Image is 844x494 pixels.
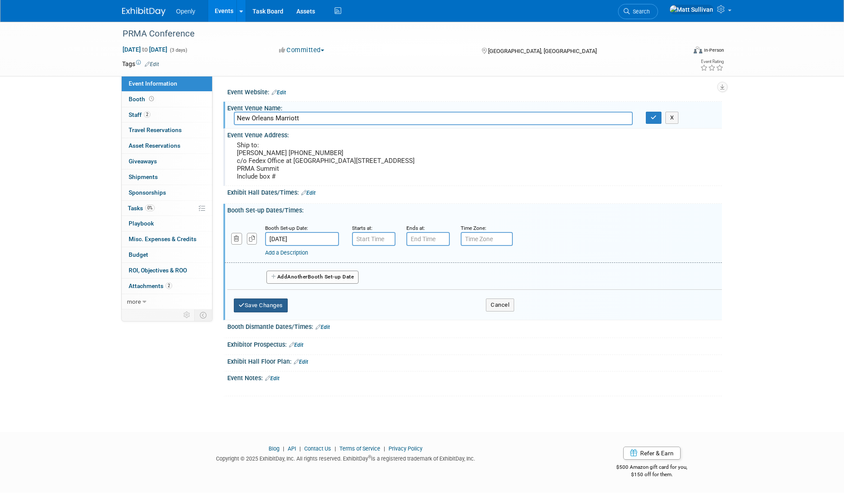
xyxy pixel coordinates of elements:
[461,225,486,231] small: Time Zone:
[122,247,212,262] a: Budget
[129,96,156,103] span: Booth
[269,445,279,452] a: Blog
[700,60,724,64] div: Event Rating
[704,47,724,53] div: In-Person
[195,309,213,321] td: Toggle Event Tabs
[486,298,514,312] button: Cancel
[339,445,380,452] a: Terms of Service
[129,189,166,196] span: Sponsorships
[127,298,141,305] span: more
[144,111,150,118] span: 2
[147,96,156,102] span: Booth not reserved yet
[122,201,212,216] a: Tasks0%
[122,60,159,68] td: Tags
[266,271,359,284] button: AddAnotherBooth Set-up Date
[276,46,328,55] button: Committed
[176,8,195,15] span: Openly
[582,471,722,478] div: $150 off for them.
[122,169,212,185] a: Shipments
[227,204,722,215] div: Booth Set-up Dates/Times:
[141,46,149,53] span: to
[129,282,172,289] span: Attachments
[382,445,387,452] span: |
[265,225,308,231] small: Booth Set-up Date:
[169,47,187,53] span: (3 days)
[265,249,308,256] a: Add a Description
[265,232,339,246] input: Date
[122,138,212,153] a: Asset Reservations
[669,5,714,14] img: Matt Sullivan
[129,235,196,242] span: Misc. Expenses & Credits
[129,158,157,165] span: Giveaways
[122,76,212,91] a: Event Information
[352,225,372,231] small: Starts at:
[289,342,303,348] a: Edit
[179,309,195,321] td: Personalize Event Tab Strip
[227,338,722,349] div: Exhibitor Prospectus:
[265,375,279,381] a: Edit
[332,445,338,452] span: |
[122,263,212,278] a: ROI, Objectives & ROO
[128,205,155,212] span: Tasks
[129,126,182,133] span: Travel Reservations
[129,173,158,180] span: Shipments
[227,355,722,366] div: Exhibit Hall Floor Plan:
[234,298,288,312] button: Save Changes
[227,186,722,197] div: Exhibit Hall Dates/Times:
[122,92,212,107] a: Booth
[122,107,212,123] a: Staff2
[297,445,303,452] span: |
[145,205,155,211] span: 0%
[227,320,722,332] div: Booth Dismantle Dates/Times:
[122,294,212,309] a: more
[635,45,724,58] div: Event Format
[618,4,658,19] a: Search
[406,232,450,246] input: End Time
[129,251,148,258] span: Budget
[122,123,212,138] a: Travel Reservations
[287,274,308,280] span: Another
[301,190,316,196] a: Edit
[122,453,569,463] div: Copyright © 2025 ExhibitDay, Inc. All rights reserved. ExhibitDay is a registered trademark of Ex...
[166,282,172,289] span: 2
[129,220,154,227] span: Playbook
[122,216,212,231] a: Playbook
[122,185,212,200] a: Sponsorships
[122,46,168,53] span: [DATE] [DATE]
[129,267,187,274] span: ROI, Objectives & ROO
[129,111,150,118] span: Staff
[227,86,722,97] div: Event Website:
[389,445,422,452] a: Privacy Policy
[227,102,722,113] div: Event Venue Name:
[145,61,159,67] a: Edit
[352,232,395,246] input: Start Time
[122,278,212,294] a: Attachments2
[129,142,180,149] span: Asset Reservations
[122,232,212,247] a: Misc. Expenses & Credits
[316,324,330,330] a: Edit
[630,8,650,15] span: Search
[288,445,296,452] a: API
[461,232,513,246] input: Time Zone
[665,112,679,124] button: X
[129,80,177,87] span: Event Information
[227,371,722,383] div: Event Notes:
[304,445,331,452] a: Contact Us
[294,359,308,365] a: Edit
[582,458,722,478] div: $500 Amazon gift card for you,
[368,454,371,459] sup: ®
[237,141,424,180] pre: Ship to: [PERSON_NAME] [PHONE_NUMBER] c/o Fedex Office at [GEOGRAPHIC_DATA][STREET_ADDRESS] PRMA ...
[122,7,166,16] img: ExhibitDay
[122,154,212,169] a: Giveaways
[694,46,702,53] img: Format-Inperson.png
[623,447,681,460] a: Refer & Earn
[120,26,673,42] div: PRMA Conference
[272,90,286,96] a: Edit
[281,445,286,452] span: |
[488,48,597,54] span: [GEOGRAPHIC_DATA], [GEOGRAPHIC_DATA]
[406,225,425,231] small: Ends at:
[227,129,722,139] div: Event Venue Address:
